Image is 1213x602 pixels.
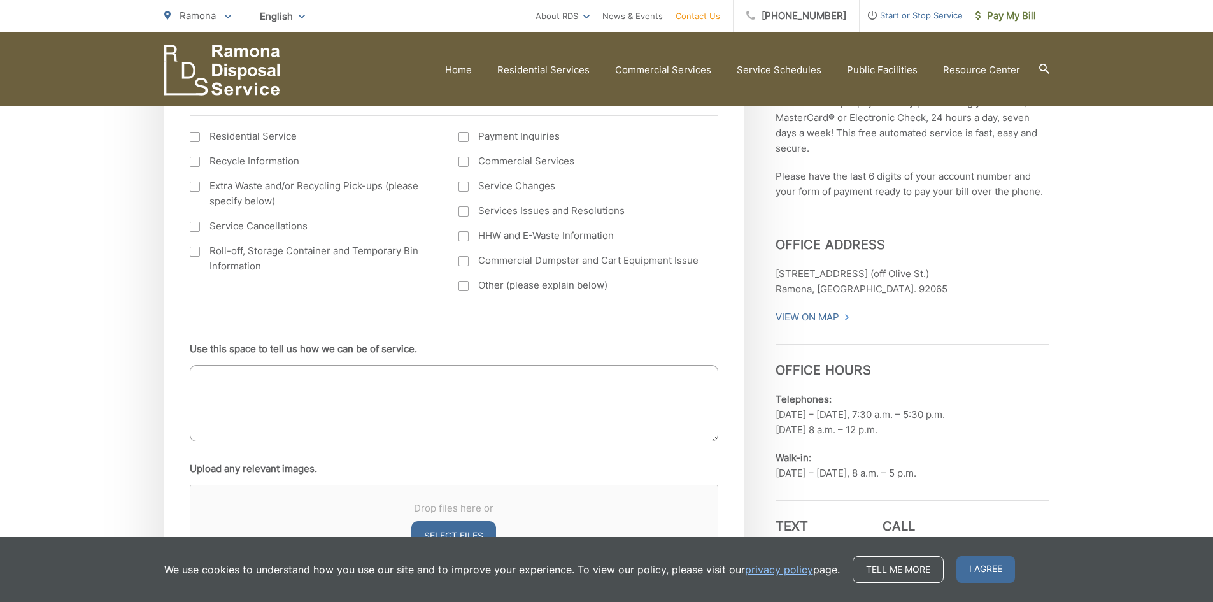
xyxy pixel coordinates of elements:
[853,556,944,583] a: Tell me more
[776,310,850,325] a: View On Map
[164,562,840,577] p: We use cookies to understand how you use our site and to improve your experience. To view our pol...
[776,219,1049,252] h3: Office Address
[776,393,832,405] b: Telephones:
[776,519,860,534] h3: Text
[190,129,434,144] label: Residential Service
[250,5,315,27] span: English
[180,10,216,22] span: Ramona
[956,556,1015,583] span: I agree
[536,8,590,24] a: About RDS
[776,95,1049,156] p: RDS now accepts payments by phone using your Visa®, MasterCard® or Electronic Check, 24 hours a d...
[190,219,434,234] label: Service Cancellations
[458,154,702,169] label: Commercial Services
[164,45,280,96] a: EDCD logo. Return to the homepage.
[206,501,702,516] span: Drop files here or
[190,178,434,209] label: Extra Waste and/or Recycling Pick-ups (please specify below)
[676,8,720,24] a: Contact Us
[458,178,702,194] label: Service Changes
[190,154,434,169] label: Recycle Information
[737,62,821,78] a: Service Schedules
[458,253,702,268] label: Commercial Dumpster and Cart Equipment Issue
[411,521,496,550] button: select files, upload any relevant images.
[943,62,1020,78] a: Resource Center
[776,266,1049,297] p: [STREET_ADDRESS] (off Olive St.) Ramona, [GEOGRAPHIC_DATA]. 92065
[883,519,967,534] h3: Call
[190,463,317,475] label: Upload any relevant images.
[975,8,1036,24] span: Pay My Bill
[458,228,702,243] label: HHW and E-Waste Information
[190,243,434,274] label: Roll-off, Storage Container and Temporary Bin Information
[847,62,918,78] a: Public Facilities
[776,169,1049,199] p: Please have the last 6 digits of your account number and your form of payment ready to pay your b...
[745,562,813,577] a: privacy policy
[458,129,702,144] label: Payment Inquiries
[776,392,1049,438] p: [DATE] – [DATE], 7:30 a.m. – 5:30 p.m. [DATE] 8 a.m. – 12 p.m.
[776,452,811,464] b: Walk-in:
[458,203,702,219] label: Services Issues and Resolutions
[776,450,1049,481] p: [DATE] – [DATE], 8 a.m. – 5 p.m.
[615,62,711,78] a: Commercial Services
[458,278,702,293] label: Other (please explain below)
[776,344,1049,378] h3: Office Hours
[497,62,590,78] a: Residential Services
[190,343,417,355] label: Use this space to tell us how we can be of service.
[445,62,472,78] a: Home
[602,8,663,24] a: News & Events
